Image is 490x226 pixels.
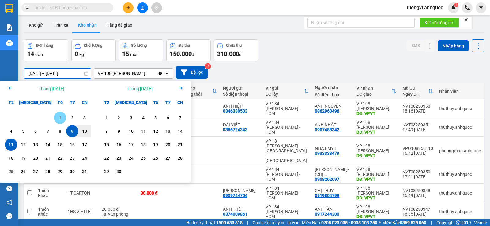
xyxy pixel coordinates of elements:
div: T7 [162,96,174,109]
div: 20 [164,141,172,148]
div: 16:35 [DATE] [402,212,433,217]
div: 9 [68,128,77,135]
div: 20.000 đ [102,207,134,212]
svg: Arrow Left [7,84,14,92]
button: Previous month. [7,84,14,93]
div: Choose Chủ Nhật, tháng 08 24 2025. It's available. [78,152,91,164]
span: message [6,213,12,219]
div: Choose Thứ Hai, tháng 09 8 2025. It's available. [100,125,113,137]
span: close [464,18,468,22]
th: Toggle SortBy [262,83,312,99]
div: 7 [176,114,184,121]
div: Choose Thứ Năm, tháng 08 21 2025. It's available. [42,152,54,164]
div: 5 [151,114,160,121]
strong: 0369 525 060 [400,220,426,225]
div: VP gửi [266,86,304,91]
div: 16 [115,141,123,148]
span: món [130,52,139,57]
div: T6 [149,96,162,109]
div: VÕ KỴ- (CHỊ HÀ) [315,167,350,177]
div: T6 [54,96,66,109]
div: 4 [139,114,148,121]
strong: 1900 633 818 [216,220,243,225]
div: 30.000 đ [141,191,175,195]
div: thuthuy.anhquoc [439,172,481,177]
div: CN [174,96,186,109]
div: Selected start date. Thứ Bảy, tháng 08 9 2025. It's available. [66,125,78,137]
div: Đã thu [179,43,190,48]
div: Choose Chủ Nhật, tháng 08 31 2025. It's available. [78,165,91,178]
div: 0919804799 [315,193,339,198]
div: CN [78,96,91,109]
div: 19 [151,141,160,148]
div: ANH TÂN [315,207,350,212]
div: VP 108 [PERSON_NAME] [356,186,396,195]
div: Choose Thứ Tư, tháng 08 20 2025. It's available. [29,152,42,164]
span: Kết nối tổng đài [424,19,454,26]
span: | [247,219,248,226]
div: VP 18 [PERSON_NAME][GEOGRAPHIC_DATA] - [GEOGRAPHIC_DATA] [266,139,309,163]
div: 21 [43,154,52,162]
div: [MEDICAL_DATA] [113,96,125,109]
div: DĐ: VPVT [356,130,396,135]
div: Choose Chủ Nhật, tháng 09 28 2025. It's available. [174,152,186,164]
div: NVT08250353 [402,104,433,109]
div: phuongthao.anhquoc [439,148,481,153]
div: Choose Thứ Sáu, tháng 09 5 2025. It's available. [149,112,162,124]
div: Choose Thứ Tư, tháng 09 24 2025. It's available. [125,152,137,164]
div: Selected end date. Thứ Hai, tháng 08 11 2025. It's available. [5,139,17,151]
div: Choose Thứ Bảy, tháng 08 16 2025. It's available. [66,139,78,151]
button: Trên xe [49,18,73,32]
span: ... [323,172,327,177]
div: Khác [38,212,62,217]
div: Choose Thứ Bảy, tháng 08 23 2025. It's available. [66,152,78,164]
div: thuthuy.anhquoc [439,125,481,130]
button: Kho gửi [24,18,49,32]
input: Tìm tên, số ĐT hoặc mã đơn [34,4,106,11]
div: Choose Thứ Hai, tháng 09 22 2025. It's available. [100,152,113,164]
div: 6 [164,114,172,121]
div: VP 184 [PERSON_NAME] - HCM [266,186,309,200]
div: 21 [176,141,184,148]
div: Ngày ĐH [402,92,428,97]
div: Choose Thứ Tư, tháng 08 13 2025. It's available. [29,139,42,151]
div: 16:49 [DATE] [402,193,433,198]
div: 25 [7,168,15,175]
div: 17 [80,141,89,148]
button: plus [123,2,134,13]
div: 24 [127,154,135,162]
div: 23 [115,154,123,162]
div: DĐ: VPVT [356,153,396,158]
div: Choose Thứ Hai, tháng 08 25 2025. It's available. [5,165,17,178]
div: 8 [56,128,64,135]
div: Nhân viên [439,89,481,94]
div: Choose Thứ Sáu, tháng 08 15 2025. It's available. [54,139,66,151]
div: VP nhận [356,86,391,91]
div: Choose Thứ Ba, tháng 08 26 2025. It's available. [17,165,29,178]
div: Tháng [DATE] [39,86,64,92]
svg: open [164,71,169,76]
div: 30 [115,168,123,175]
div: Trạng thái [182,92,212,97]
div: 25 [139,154,148,162]
div: NVT08250348 [402,188,433,193]
div: Choose Chủ Nhật, tháng 08 17 2025. It's available. [78,139,91,151]
div: 17 [127,141,135,148]
input: Select a date range. [24,69,91,78]
span: plus [126,6,130,10]
div: Choose Thứ Sáu, tháng 09 26 2025. It's available. [149,152,162,164]
div: ANH NHẬT [315,122,350,127]
div: 8 [102,128,111,135]
div: 16:42 [DATE] [402,151,433,156]
div: 3 [80,114,89,121]
span: notification [6,199,12,205]
div: Choose Thứ Sáu, tháng 08 22 2025. It's available. [54,152,66,164]
div: 18 [7,154,15,162]
div: 0908262697 [315,177,339,182]
button: Khối lượng0kg [71,39,116,61]
div: Choose Thứ Sáu, tháng 08 8 2025. It's available. [54,125,66,137]
div: 11 [7,141,15,148]
button: Kho nhận [73,18,102,32]
div: DĐ: VPVT [356,111,396,116]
